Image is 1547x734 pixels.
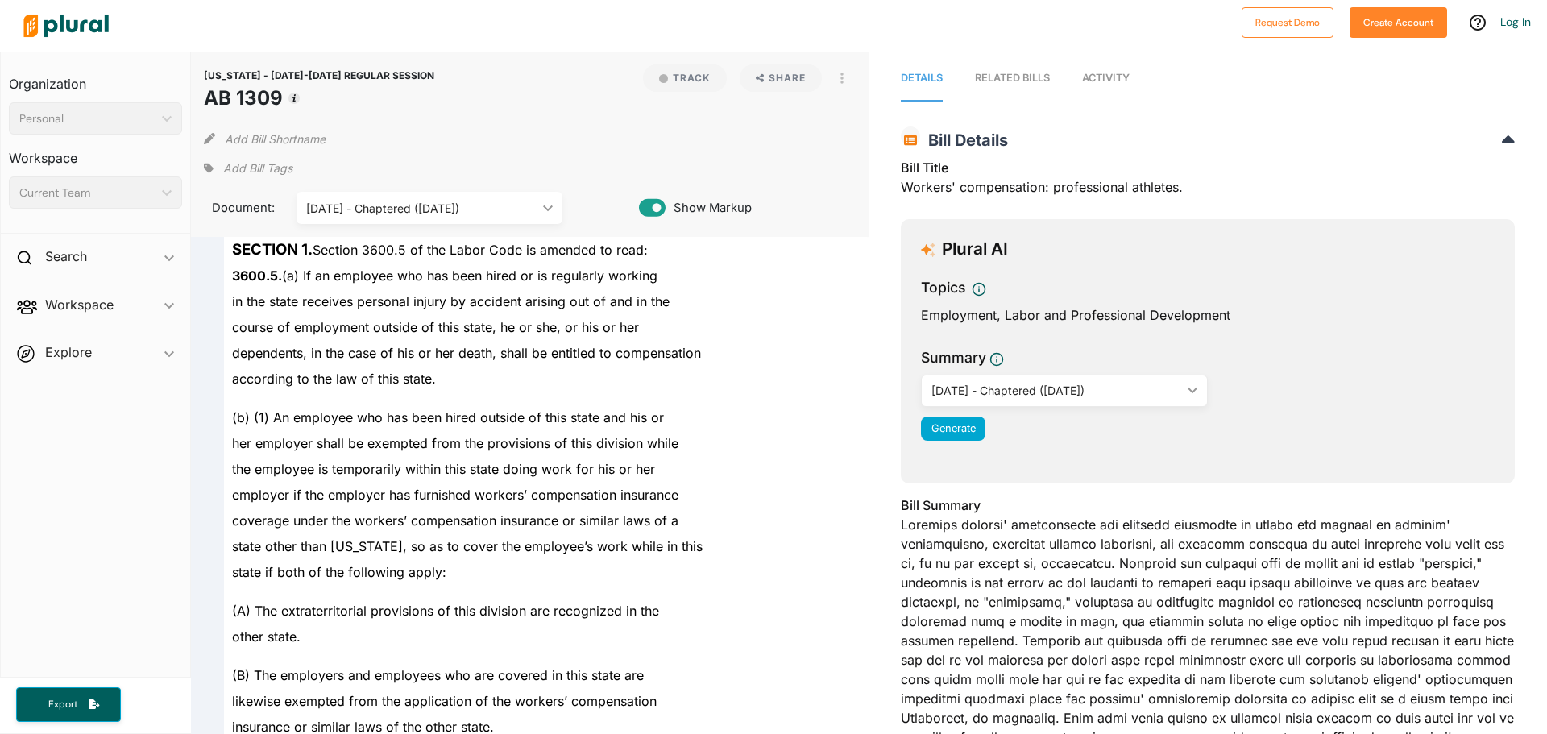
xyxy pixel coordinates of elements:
[287,91,301,106] div: Tooltip anchor
[45,247,87,265] h2: Search
[1242,7,1333,38] button: Request Demo
[975,70,1050,85] div: RELATED BILLS
[37,698,89,711] span: Export
[9,60,182,96] h3: Organization
[901,158,1515,206] div: Workers' compensation: professional athletes.
[740,64,823,92] button: Share
[204,84,434,113] h1: AB 1309
[19,110,156,127] div: Personal
[901,72,943,84] span: Details
[643,64,727,92] button: Track
[9,135,182,170] h3: Workspace
[16,687,121,722] button: Export
[306,200,537,217] div: [DATE] - Chaptered ([DATE])
[975,56,1050,102] a: RELATED BILLS
[225,126,326,151] button: Add Bill Shortname
[232,512,678,529] span: coverage under the workers’ compensation insurance or similar laws of a
[204,199,276,217] span: Document:
[1500,15,1531,29] a: Log In
[232,435,678,451] span: her employer shall be exempted from the provisions of this division while
[232,564,446,580] span: state if both of the following apply:
[232,319,639,335] span: course of employment outside of this state, he or she, or his or her
[666,199,752,217] span: Show Markup
[931,382,1181,399] div: [DATE] - Chaptered ([DATE])
[232,538,703,554] span: state other than [US_STATE], so as to cover the employee’s work while in this
[232,371,436,387] span: according to the law of this state.
[232,667,644,683] span: (B) The employers and employees who are covered in this state are
[232,409,664,425] span: (b) (1) An employee who has been hired outside of this state and his or
[921,277,965,298] h3: Topics
[232,487,678,503] span: employer if the employer has furnished workers’ compensation insurance
[921,305,1495,325] div: Employment, Labor and Professional Development
[1082,56,1130,102] a: Activity
[901,496,1515,515] h3: Bill Summary
[204,69,434,81] span: [US_STATE] - [DATE]-[DATE] REGULAR SESSION
[920,131,1008,150] span: Bill Details
[921,417,985,441] button: Generate
[232,628,301,645] span: other state.
[733,64,829,92] button: Share
[232,693,657,709] span: likewise exempted from the application of the workers’ compensation
[232,240,313,259] strong: SECTION 1.
[223,160,292,176] span: Add Bill Tags
[204,156,292,180] div: Add tags
[1082,72,1130,84] span: Activity
[901,158,1515,177] h3: Bill Title
[1350,7,1447,38] button: Create Account
[19,185,156,201] div: Current Team
[232,293,670,309] span: in the state receives personal injury by accident arising out of and in the
[232,242,648,258] span: Section 3600.5 of the Labor Code is amended to read:
[232,267,657,284] span: (a) If an employee who has been hired or is regularly working
[921,347,986,368] h3: Summary
[931,422,976,434] span: Generate
[232,267,282,284] strong: 3600.5.
[1350,13,1447,30] a: Create Account
[942,239,1008,259] h3: Plural AI
[901,56,943,102] a: Details
[232,603,659,619] span: (A) The extraterritorial provisions of this division are recognized in the
[232,461,655,477] span: the employee is temporarily within this state doing work for his or her
[232,345,701,361] span: dependents, in the case of his or her death, shall be entitled to compensation
[1242,13,1333,30] a: Request Demo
